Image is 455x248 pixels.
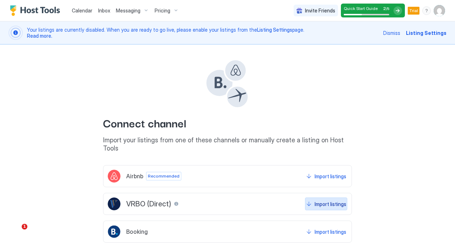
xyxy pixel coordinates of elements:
div: Listing Settings [406,29,446,37]
span: Import your listings from one of these channels or manually create a listing on Host Tools [103,136,352,152]
a: Read more. [27,33,52,39]
span: Pricing [155,7,170,14]
button: Import listings [305,197,347,210]
span: Trial [409,7,418,14]
span: Recommended [148,173,180,179]
div: User profile [434,5,445,16]
a: Calendar [72,7,92,14]
span: Airbnb [126,173,143,180]
span: Booking [126,228,148,235]
button: Import listings [305,225,347,238]
a: Host Tools Logo [10,5,63,16]
span: Your listings are currently disabled. When you are ready to go live, please enable your listings ... [27,27,379,39]
span: 1 [22,224,27,229]
iframe: Intercom live chat [7,224,24,241]
span: Messaging [116,7,140,14]
span: VRBO (Direct) [126,200,171,209]
a: Inbox [98,7,110,14]
span: Connect channel [103,115,352,131]
span: / 5 [386,6,389,11]
div: Import listings [315,228,346,236]
span: Invite Friends [305,7,335,14]
a: Listing Settings [257,27,292,33]
div: menu [422,6,431,15]
button: Import listings [305,170,347,183]
div: Import listings [315,200,346,208]
div: Dismiss [383,29,400,37]
span: 2 [383,6,386,11]
span: Quick Start Guide [344,6,378,11]
div: Import listings [315,173,346,180]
